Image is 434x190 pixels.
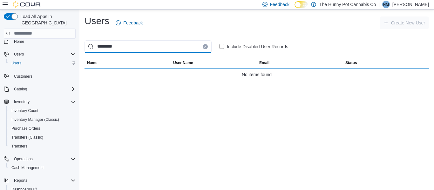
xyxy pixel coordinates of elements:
button: Create New User [380,16,429,29]
a: Transfers (Classic) [9,134,46,141]
span: Inventory Manager (Classic) [11,117,59,122]
button: Home [1,37,78,46]
span: Operations [11,155,76,163]
button: Transfers [6,142,78,151]
a: Purchase Orders [9,125,43,132]
button: Transfers (Classic) [6,133,78,142]
a: Inventory Manager (Classic) [9,116,62,123]
span: Feedback [270,1,289,8]
span: Reports [11,177,76,184]
button: Customers [1,71,78,81]
p: [PERSON_NAME] [392,1,429,8]
button: Users [1,50,78,59]
button: Catalog [11,85,30,93]
button: Cash Management [6,163,78,172]
span: NM [383,1,389,8]
button: Inventory Manager (Classic) [6,115,78,124]
span: Transfers [9,142,76,150]
span: Home [11,37,76,45]
span: Transfers (Classic) [9,134,76,141]
p: The Hunny Pot Cannabis Co [319,1,376,8]
span: Load All Apps in [GEOGRAPHIC_DATA] [18,13,76,26]
a: Users [9,59,24,67]
span: Inventory [14,99,30,104]
label: Include Disabled User Records [219,43,288,50]
input: Dark Mode [295,1,308,8]
button: Reports [1,176,78,185]
span: Inventory Count [11,108,38,113]
span: Purchase Orders [11,126,40,131]
img: Cova [13,1,41,8]
button: Inventory [1,97,78,106]
button: Users [11,50,26,58]
button: Inventory Count [6,106,78,115]
a: Transfers [9,142,30,150]
span: Email [259,60,269,65]
span: Cash Management [9,164,76,172]
a: Feedback [113,16,145,29]
span: Operations [14,156,33,161]
button: Reports [11,177,30,184]
button: Operations [1,154,78,163]
h1: Users [85,15,109,27]
button: Clear input [203,44,208,49]
span: No items found [242,71,272,78]
button: Catalog [1,85,78,94]
button: Inventory [11,98,32,106]
a: Cash Management [9,164,46,172]
span: Customers [14,74,32,79]
span: Transfers (Classic) [11,135,43,140]
span: Transfers [11,144,27,149]
span: Cash Management [11,165,44,170]
button: Users [6,59,78,68]
a: Customers [11,73,35,80]
span: User Name [173,60,193,65]
span: Customers [11,72,76,80]
p: | [378,1,380,8]
span: Users [11,61,21,66]
a: Home [11,38,27,45]
span: Users [14,52,24,57]
span: Status [345,60,357,65]
span: Reports [14,178,27,183]
a: Inventory Count [9,107,41,115]
span: Create New User [391,20,425,26]
span: Name [87,60,98,65]
span: Users [11,50,76,58]
span: Purchase Orders [9,125,76,132]
div: Nick Miszuk [382,1,390,8]
span: Inventory Manager (Classic) [9,116,76,123]
span: Inventory Count [9,107,76,115]
button: Operations [11,155,35,163]
span: Home [14,39,24,44]
span: Users [9,59,76,67]
button: Purchase Orders [6,124,78,133]
span: Inventory [11,98,76,106]
span: Catalog [14,87,27,92]
span: Catalog [11,85,76,93]
span: Feedback [123,20,143,26]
